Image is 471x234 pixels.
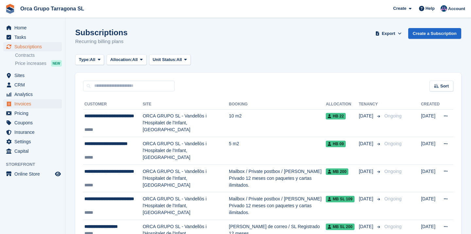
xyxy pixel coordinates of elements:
h1: Subscriptions [75,28,128,37]
a: Orca Grupo Tarragona SL [18,3,87,14]
span: Home [14,23,54,32]
td: ORCA GRUPO SL - Vandellòs i l'Hospitalet de l'Infant, [GEOGRAPHIC_DATA] [143,137,229,165]
a: menu [3,90,62,99]
a: menu [3,33,62,42]
th: Booking [229,99,326,110]
a: menu [3,109,62,118]
span: [DATE] [359,223,375,230]
a: menu [3,23,62,32]
td: 5 m2 [229,137,326,165]
span: Ongoing [384,224,402,229]
a: menu [3,71,62,80]
span: All [132,56,138,63]
img: stora-icon-8386f47178a22dfd0bd8f6a31ec36ba5ce8667c1dd55bd0f319d3a0aa187defe.svg [5,4,15,14]
td: [DATE] [421,164,440,192]
a: menu [3,169,62,179]
span: Allocation: [110,56,132,63]
span: All [90,56,96,63]
button: Unit Status: All [149,55,191,65]
span: MB SL 200 [326,224,354,230]
a: Preview store [54,170,62,178]
a: menu [3,128,62,137]
span: Unit Status: [153,56,177,63]
td: ORCA GRUPO SL - Vandellòs i l'Hospitalet de l'Infant, [GEOGRAPHIC_DATA] [143,192,229,220]
span: Price increases [15,60,46,67]
span: Type: [79,56,90,63]
th: Allocation [326,99,359,110]
button: Export [374,28,403,39]
span: [DATE] [359,168,375,175]
span: Tasks [14,33,54,42]
span: Analytics [14,90,54,99]
td: Mailbox / Private postbox / [PERSON_NAME] Privado 12 meses con paquetes y cartas ilimitados. [229,164,326,192]
div: NEW [51,60,62,67]
a: menu [3,118,62,127]
button: Type: All [75,55,104,65]
button: Allocation: All [107,55,147,65]
span: Invoices [14,99,54,108]
span: Settings [14,137,54,146]
span: Ongoing [384,141,402,146]
span: [DATE] [359,195,375,202]
span: Ongoing [384,169,402,174]
span: Sites [14,71,54,80]
span: Pricing [14,109,54,118]
span: Insurance [14,128,54,137]
span: Create [393,5,406,12]
a: menu [3,147,62,156]
a: menu [3,80,62,89]
td: 10 m2 [229,109,326,137]
span: MB 200 [326,168,348,175]
span: Help [426,5,435,12]
span: Ongoing [384,196,402,201]
th: Site [143,99,229,110]
td: ORCA GRUPO SL - Vandellòs i l'Hospitalet de l'Infant, [GEOGRAPHIC_DATA] [143,109,229,137]
td: [DATE] [421,192,440,220]
a: Create a Subscription [408,28,461,39]
span: Account [448,6,465,12]
span: [DATE] [359,140,375,147]
span: Coupons [14,118,54,127]
th: Customer [83,99,143,110]
a: menu [3,137,62,146]
td: Mailbox / Private postbox / [PERSON_NAME] Privado 12 meses con paquetes y cartas ilimitados. [229,192,326,220]
td: [DATE] [421,137,440,165]
a: menu [3,42,62,51]
span: Storefront [6,161,65,168]
a: menu [3,99,62,108]
span: HB 09 [326,141,346,147]
span: CRM [14,80,54,89]
span: MB SL 109 [326,196,354,202]
span: Capital [14,147,54,156]
a: Contracts [15,52,62,58]
img: ADMIN MANAGMENT [441,5,447,12]
p: Recurring billing plans [75,38,128,45]
a: Price increases NEW [15,60,62,67]
td: [DATE] [421,109,440,137]
span: All [177,56,182,63]
th: Tenancy [359,99,382,110]
span: Subscriptions [14,42,54,51]
span: Export [382,30,395,37]
th: Created [421,99,440,110]
span: [DATE] [359,113,375,119]
span: Online Store [14,169,54,179]
span: HB 22 [326,113,346,119]
span: Sort [440,83,449,89]
span: Ongoing [384,113,402,118]
td: ORCA GRUPO SL - Vandellòs i l'Hospitalet de l'Infant, [GEOGRAPHIC_DATA] [143,164,229,192]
